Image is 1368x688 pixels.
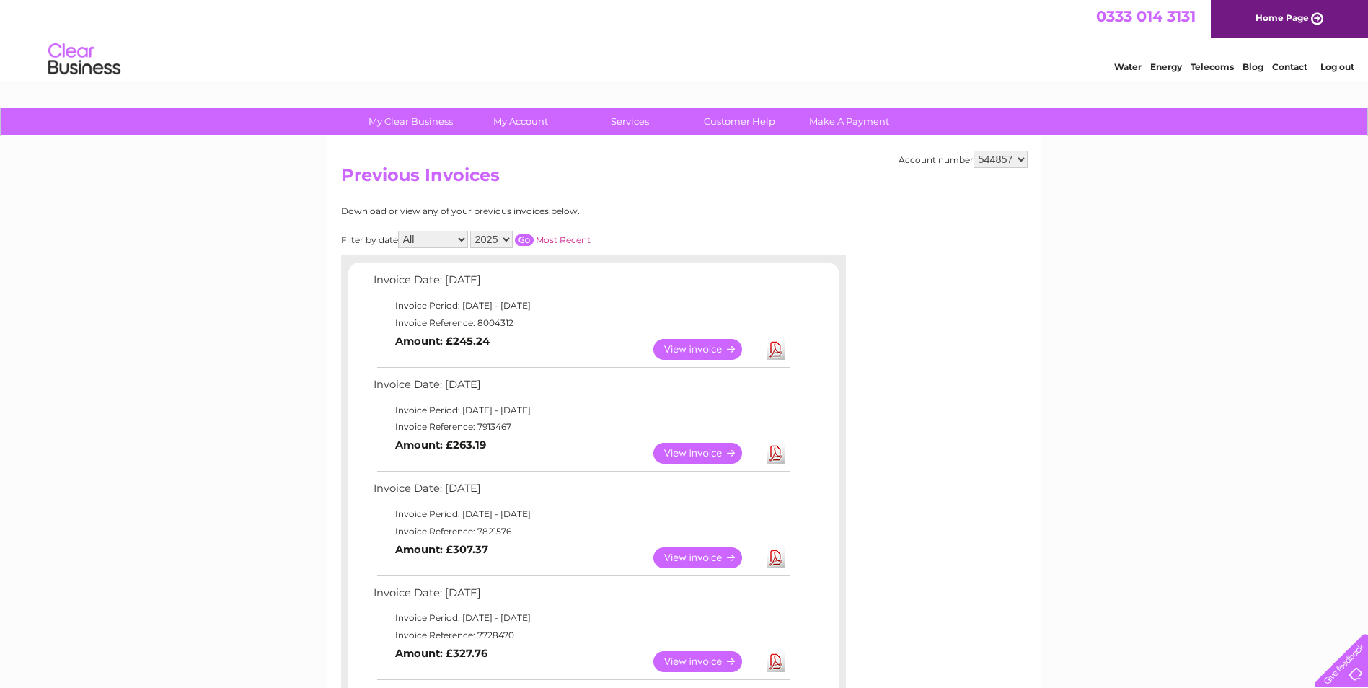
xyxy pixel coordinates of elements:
[370,375,792,402] td: Invoice Date: [DATE]
[395,438,486,451] b: Amount: £263.19
[680,108,799,135] a: Customer Help
[1320,61,1354,72] a: Log out
[370,314,792,332] td: Invoice Reference: 8004312
[1096,7,1196,25] a: 0333 014 3131
[790,108,909,135] a: Make A Payment
[653,547,759,568] a: View
[395,543,488,556] b: Amount: £307.37
[370,418,792,436] td: Invoice Reference: 7913467
[341,165,1028,193] h2: Previous Invoices
[48,38,121,81] img: logo.png
[370,402,792,419] td: Invoice Period: [DATE] - [DATE]
[653,443,759,464] a: View
[536,234,591,245] a: Most Recent
[1191,61,1234,72] a: Telecoms
[370,479,792,506] td: Invoice Date: [DATE]
[767,651,785,672] a: Download
[370,609,792,627] td: Invoice Period: [DATE] - [DATE]
[395,647,487,660] b: Amount: £327.76
[344,8,1025,70] div: Clear Business is a trading name of Verastar Limited (registered in [GEOGRAPHIC_DATA] No. 3667643...
[370,297,792,314] td: Invoice Period: [DATE] - [DATE]
[767,547,785,568] a: Download
[899,151,1028,168] div: Account number
[767,339,785,360] a: Download
[370,523,792,540] td: Invoice Reference: 7821576
[370,583,792,610] td: Invoice Date: [DATE]
[1243,61,1263,72] a: Blog
[653,339,759,360] a: View
[370,270,792,297] td: Invoice Date: [DATE]
[341,206,720,216] div: Download or view any of your previous invoices below.
[767,443,785,464] a: Download
[341,231,720,248] div: Filter by date
[653,651,759,672] a: View
[570,108,689,135] a: Services
[461,108,580,135] a: My Account
[395,335,490,348] b: Amount: £245.24
[1272,61,1307,72] a: Contact
[1150,61,1182,72] a: Energy
[1114,61,1142,72] a: Water
[370,627,792,644] td: Invoice Reference: 7728470
[351,108,470,135] a: My Clear Business
[370,506,792,523] td: Invoice Period: [DATE] - [DATE]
